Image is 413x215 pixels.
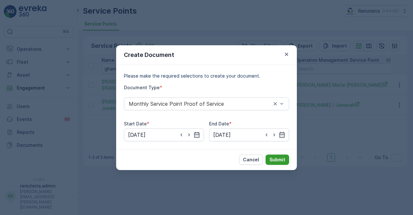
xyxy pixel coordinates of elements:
[209,121,229,126] label: End Date
[269,156,285,163] p: Submit
[124,85,160,90] label: Document Type
[124,73,289,79] p: Please make the required selections to create your document.
[124,128,204,141] input: dd/mm/yyyy
[209,128,289,141] input: dd/mm/yyyy
[243,156,259,163] p: Cancel
[266,155,289,165] button: Submit
[239,155,263,165] button: Cancel
[124,50,174,59] p: Create Document
[124,121,147,126] label: Start Date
